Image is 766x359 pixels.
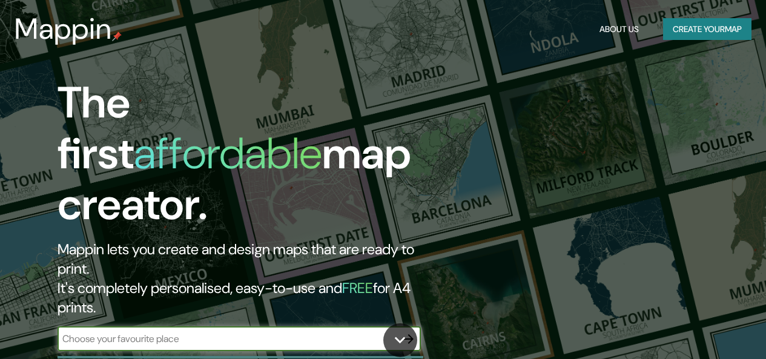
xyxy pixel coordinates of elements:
[342,278,373,297] h5: FREE
[15,12,112,46] h3: Mappin
[663,18,751,41] button: Create yourmap
[134,125,322,182] h1: affordable
[58,332,397,346] input: Choose your favourite place
[595,18,644,41] button: About Us
[58,77,441,240] h1: The first map creator.
[112,31,122,41] img: mappin-pin
[58,240,441,317] h2: Mappin lets you create and design maps that are ready to print. It's completely personalised, eas...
